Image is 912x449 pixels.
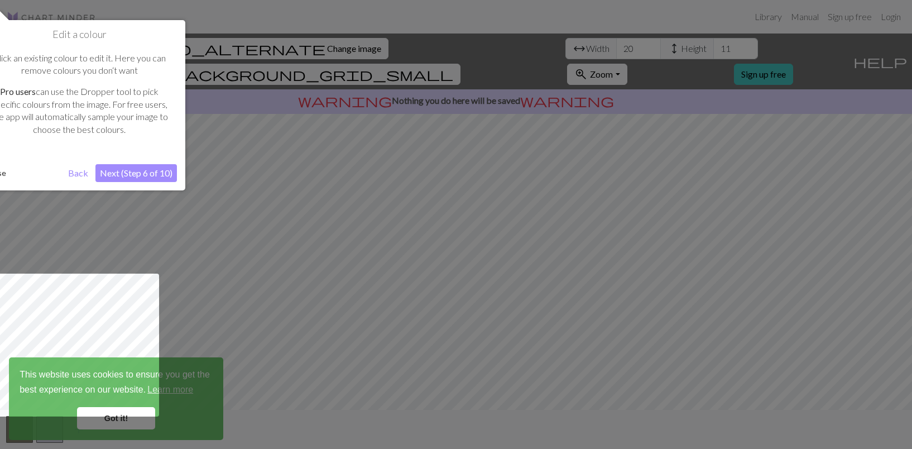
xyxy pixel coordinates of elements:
button: Next (Step 6 of 10) [95,164,177,182]
button: Back [64,164,93,182]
